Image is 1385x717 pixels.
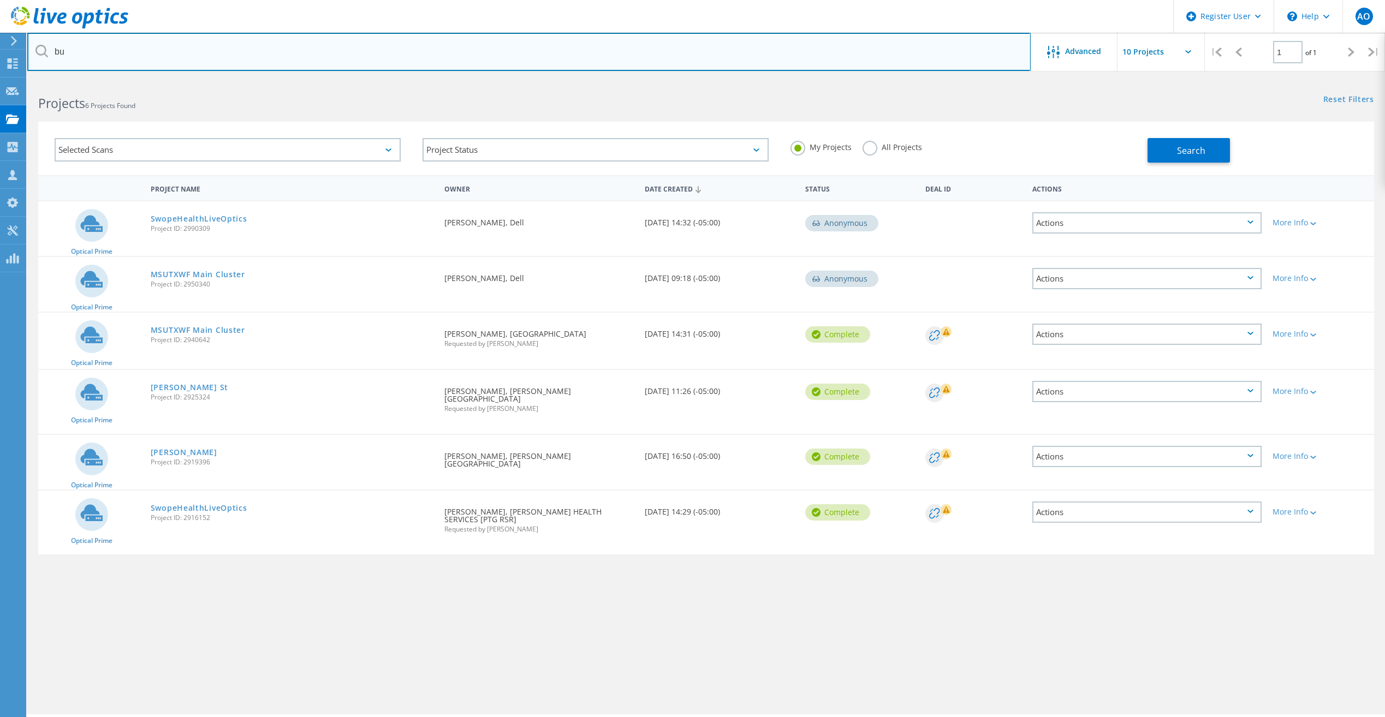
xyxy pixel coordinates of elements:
div: More Info [1273,387,1369,395]
div: More Info [1273,508,1369,516]
div: Actions [1032,501,1262,523]
span: Project ID: 2916152 [151,515,433,521]
b: Projects [38,94,85,112]
span: AO [1357,12,1370,21]
label: My Projects [790,141,852,151]
div: [DATE] 14:32 (-05:00) [639,201,800,237]
span: Project ID: 2950340 [151,281,433,288]
div: Project Name [145,178,439,198]
div: Actions [1032,324,1262,345]
a: SwopeHealthLiveOptics [151,215,247,223]
div: [DATE] 09:18 (-05:00) [639,257,800,293]
span: Optical Prime [71,360,112,366]
span: Requested by [PERSON_NAME] [444,340,634,347]
div: [PERSON_NAME], [GEOGRAPHIC_DATA] [439,313,639,358]
div: Complete [805,384,870,400]
div: [DATE] 16:50 (-05:00) [639,435,800,471]
button: Search [1148,138,1230,163]
span: Optical Prime [71,248,112,255]
div: Actions [1032,268,1262,289]
span: 6 Projects Found [85,101,135,110]
div: Complete [805,504,870,521]
div: Deal Id [920,178,1027,198]
div: More Info [1273,452,1369,460]
div: Actions [1032,381,1262,402]
div: [DATE] 11:26 (-05:00) [639,370,800,406]
span: Optical Prime [71,417,112,423]
input: Search projects by name, owner, ID, company, etc [27,33,1031,71]
div: | [1363,33,1385,71]
div: Anonymous [805,271,878,287]
a: SwopeHealthLiveOptics [151,504,247,512]
span: Optical Prime [71,482,112,488]
div: Actions [1032,212,1262,234]
div: [PERSON_NAME], Dell [439,201,639,237]
div: More Info [1273,219,1369,226]
span: Project ID: 2925324 [151,394,433,401]
div: [PERSON_NAME], Dell [439,257,639,293]
div: Owner [439,178,639,198]
span: Requested by [PERSON_NAME] [444,526,634,533]
a: MSUTXWF Main Cluster [151,271,245,278]
div: Complete [805,449,870,465]
a: Live Optics Dashboard [11,23,128,31]
a: Reset Filters [1323,95,1374,105]
span: Optical Prime [71,304,112,310]
a: [PERSON_NAME] [151,449,217,456]
span: Search [1177,145,1205,157]
div: | [1205,33,1227,71]
div: [PERSON_NAME], [PERSON_NAME] HEALTH SERVICES [PTG RSR] [439,491,639,543]
span: Requested by [PERSON_NAME] [444,405,634,412]
span: Project ID: 2940642 [151,337,433,343]
span: Advanced [1065,47,1101,55]
div: Date Created [639,178,800,199]
a: MSUTXWF Main Cluster [151,326,245,334]
div: Actions [1027,178,1267,198]
svg: \n [1287,11,1297,21]
div: [DATE] 14:29 (-05:00) [639,491,800,527]
span: Project ID: 2919396 [151,459,433,465]
span: of 1 [1305,48,1317,57]
div: Status [800,178,920,198]
div: Complete [805,326,870,343]
div: Project Status [423,138,769,162]
div: Actions [1032,446,1262,467]
label: All Projects [863,141,922,151]
div: [DATE] 14:31 (-05:00) [639,313,800,349]
span: Optical Prime [71,537,112,544]
div: Anonymous [805,215,878,231]
a: [PERSON_NAME] St [151,384,228,391]
div: More Info [1273,330,1369,338]
div: [PERSON_NAME], [PERSON_NAME][GEOGRAPHIC_DATA] [439,370,639,423]
div: More Info [1273,274,1369,282]
div: Selected Scans [55,138,401,162]
div: [PERSON_NAME], [PERSON_NAME][GEOGRAPHIC_DATA] [439,435,639,479]
span: Project ID: 2990309 [151,225,433,232]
